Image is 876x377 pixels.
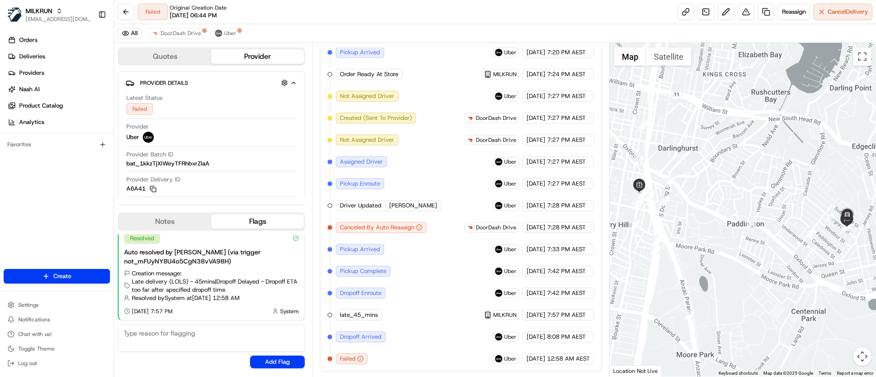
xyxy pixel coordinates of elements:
span: 7:27 PM AEST [547,92,586,100]
div: 14 [634,196,644,206]
span: 12:58 AM AEST [547,355,590,363]
span: Uber [504,93,516,100]
span: Order Ready At Store [340,70,398,78]
span: 7:24 PM AEST [547,70,586,78]
div: 28 [805,227,815,238]
img: uber-new-logo.jpeg [495,333,502,341]
span: [DATE] [527,333,545,341]
button: Provider [211,49,304,64]
img: uber-new-logo.jpeg [495,49,502,56]
div: 18 [632,194,642,204]
span: Dropoff Arrived [340,333,381,341]
span: Original Creation Date [170,4,227,11]
span: [DATE] [527,92,545,100]
span: Provider Details [140,79,188,87]
img: doordash_logo_v2.png [151,30,159,37]
span: bat_1kkzTjXiWeyTFRhbxrZIaA [126,160,209,168]
span: Uber [504,268,516,275]
div: 11 [672,89,682,99]
span: Assigned Driver [340,158,383,166]
div: 16 [631,194,641,204]
span: MILKRUN [493,311,516,319]
span: [DATE] 7:57 PM [132,308,172,315]
button: Provider Details [125,75,297,90]
span: Providers [19,69,44,77]
span: 7:27 PM AEST [547,180,586,188]
div: Auto resolved by [PERSON_NAME] (via trigger not_mFUyNY8U4o5CgN38vVA98H) [124,248,299,266]
span: Pickup Arrived [340,48,380,57]
span: Product Catalog [19,102,63,110]
button: Map camera controls [853,347,871,366]
span: Uber [504,180,516,187]
span: [PERSON_NAME] [389,201,437,210]
span: [DATE] [527,70,545,78]
span: [DATE] [527,201,545,210]
span: MILKRUN [493,71,516,78]
span: 7:20 PM AEST [547,48,586,57]
span: DoorDash Drive [476,136,516,144]
div: 19 [633,198,643,208]
div: 9 [639,187,649,197]
img: uber-new-logo.jpeg [495,180,502,187]
div: 12 [637,120,647,130]
button: Create [4,269,110,284]
div: Resolved [124,233,160,244]
span: Pickup Arrived [340,245,380,253]
a: Terms (opens in new tab) [819,371,831,376]
span: Create [53,272,71,280]
div: 10 [633,200,643,210]
button: MILKRUNMILKRUN[EMAIL_ADDRESS][DOMAIN_NAME] [4,4,94,26]
img: doordash_logo_v2.png [467,136,474,144]
span: [DATE] 06:44 PM [170,11,217,20]
button: Flags [211,214,304,229]
span: 8:08 PM AEST [547,333,586,341]
span: at [DATE] 12:58 AM [187,294,240,302]
span: Failed [340,355,355,363]
img: uber-new-logo.jpeg [495,289,502,297]
span: Uber [504,355,516,362]
div: 8 [645,190,655,200]
img: MILKRUN [7,7,22,22]
span: Uber [504,49,516,56]
span: [DATE] [527,48,545,57]
span: 7:28 PM AEST [547,201,586,210]
span: DoorDash Drive [476,224,516,231]
img: uber-new-logo.jpeg [495,158,502,165]
span: [DATE] [527,158,545,166]
span: Orders [19,36,37,44]
span: Latest Status [126,94,162,102]
img: uber-new-logo.jpeg [143,132,154,143]
button: All [118,28,142,39]
span: System [280,308,299,315]
span: Driver Updated [340,201,381,210]
button: Toggle fullscreen view [853,47,871,66]
div: 13 [634,155,644,165]
a: Deliveries [4,49,114,64]
a: Orders [4,33,114,47]
span: DoorDash Drive [476,114,516,122]
div: 25 [659,196,669,206]
span: Provider Delivery ID [126,176,180,184]
button: [EMAIL_ADDRESS][DOMAIN_NAME] [26,15,91,23]
span: Uber [126,133,139,141]
img: Google [612,365,642,377]
span: Provider [126,123,149,131]
span: [DATE] [527,311,545,319]
span: Not Assigned Driver [340,136,394,144]
span: 7:42 PM AEST [547,267,586,275]
span: Uber [504,246,516,253]
span: Analytics [19,118,44,126]
div: 20 [629,220,639,230]
span: [DATE] [527,267,545,275]
div: 23 [652,235,662,245]
span: 7:27 PM AEST [547,114,586,122]
img: uber-new-logo.jpeg [215,30,222,37]
span: Uber [504,158,516,165]
span: [DATE] [527,355,545,363]
span: Uber [504,202,516,209]
span: 7:28 PM AEST [547,223,586,232]
span: Log out [18,360,37,367]
img: uber-new-logo.jpeg [495,268,502,275]
button: Notifications [4,313,110,326]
